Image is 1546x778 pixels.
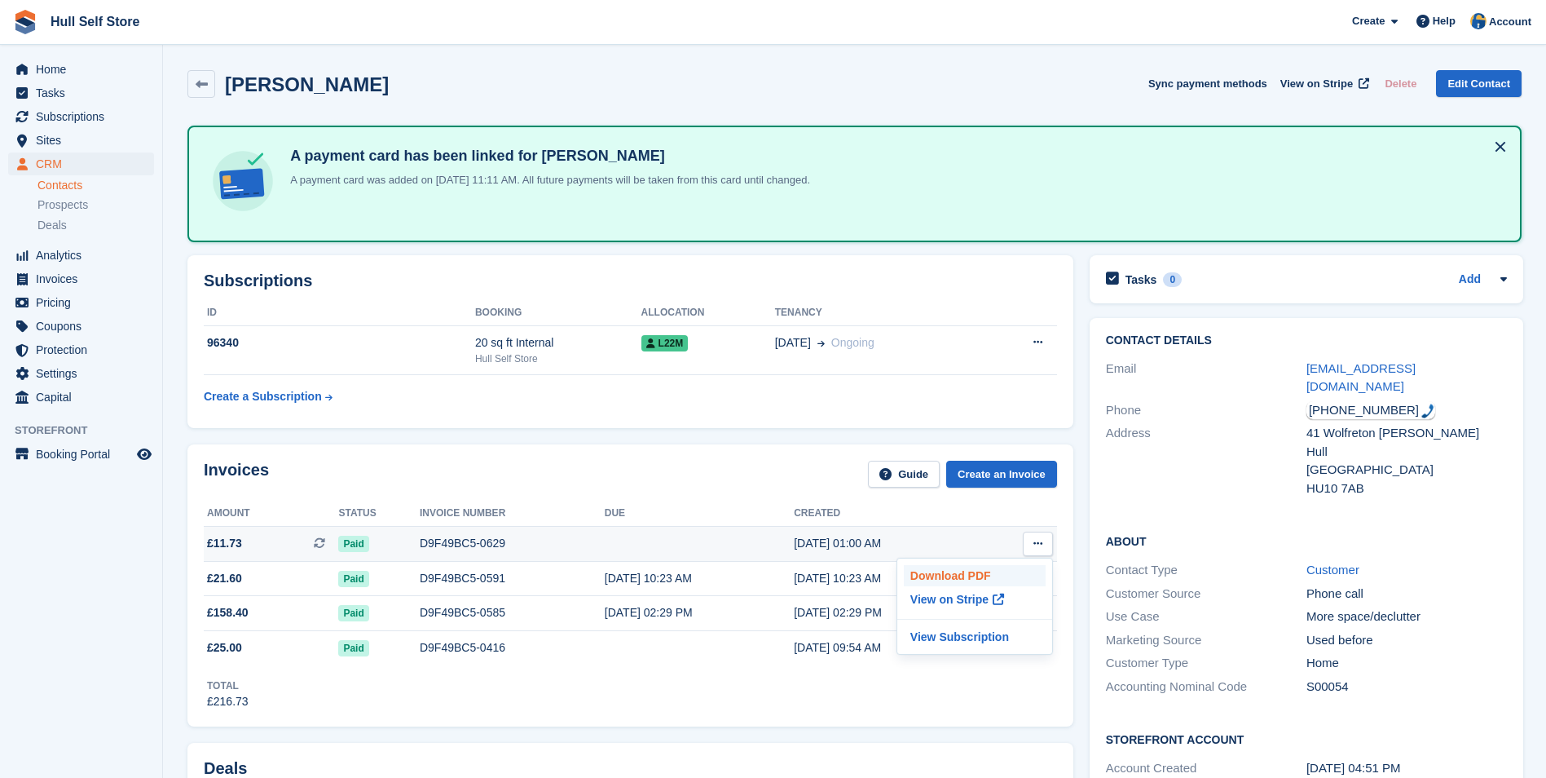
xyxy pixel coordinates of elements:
[36,153,134,175] span: CRM
[1106,360,1306,396] div: Email
[36,82,134,104] span: Tasks
[36,58,134,81] span: Home
[1421,404,1434,418] img: hfpfyWBK5wQHBAGPgDf9c6qAYOxxMAAAAASUVORK5CYII=
[1306,424,1507,443] div: 41 Wolfreton [PERSON_NAME]
[36,443,134,466] span: Booking Portal
[204,388,322,405] div: Create a Subscription
[8,82,154,104] a: menu
[36,291,134,314] span: Pricing
[44,8,146,35] a: Hull Self Store
[1125,272,1157,287] h2: Tasks
[8,315,154,338] a: menu
[1306,608,1507,626] div: More space/declutter
[1106,759,1306,778] div: Account Created
[207,639,242,656] span: £25.00
[1470,13,1487,29] img: Hull Self Store
[338,571,368,587] span: Paid
[605,604,794,621] div: [DATE] 02:29 PM
[1433,13,1456,29] span: Help
[794,604,983,621] div: [DATE] 02:29 PM
[15,422,162,439] span: Storefront
[904,586,1046,612] a: View on Stripe
[775,334,811,351] span: [DATE]
[207,535,242,552] span: £11.73
[37,178,154,193] a: Contacts
[204,334,475,351] div: 96340
[207,570,242,587] span: £21.60
[420,570,605,587] div: D9F49BC5-0591
[36,267,134,290] span: Invoices
[209,147,277,215] img: card-linked-ebf98d0992dc2aeb22e95c0e3c79077019eb2392cfd83c6a337811c24bc77127.svg
[1274,70,1372,97] a: View on Stripe
[338,605,368,621] span: Paid
[1306,443,1507,462] div: Hull
[204,461,269,488] h2: Invoices
[204,501,338,527] th: Amount
[1106,678,1306,696] div: Accounting Nominal Code
[775,300,985,326] th: Tenancy
[794,570,983,587] div: [DATE] 10:23 AM
[1306,361,1416,394] a: [EMAIL_ADDRESS][DOMAIN_NAME]
[1106,731,1507,747] h2: Storefront Account
[1306,480,1507,498] div: HU10 7AB
[1280,76,1353,92] span: View on Stripe
[904,626,1046,648] a: View Subscription
[946,461,1057,488] a: Create an Invoice
[13,10,37,34] img: stora-icon-8386f47178a22dfd0bd8f6a31ec36ba5ce8667c1dd55bd0f319d3a0aa187defe.svg
[1306,759,1507,778] div: [DATE] 04:51 PM
[1306,401,1435,420] div: Call: +447900303774
[8,338,154,361] a: menu
[1352,13,1385,29] span: Create
[37,197,154,214] a: Prospects
[204,382,333,412] a: Create a Subscription
[134,444,154,464] a: Preview store
[36,244,134,267] span: Analytics
[37,197,88,213] span: Prospects
[204,300,475,326] th: ID
[36,315,134,338] span: Coupons
[1106,561,1306,580] div: Contact Type
[475,300,641,326] th: Booking
[338,501,420,527] th: Status
[420,639,605,656] div: D9F49BC5-0416
[1106,533,1507,549] h2: About
[36,338,134,361] span: Protection
[1106,424,1306,497] div: Address
[36,105,134,128] span: Subscriptions
[8,153,154,175] a: menu
[8,362,154,385] a: menu
[420,535,605,552] div: D9F49BC5-0629
[1306,585,1507,603] div: Phone call
[338,536,368,552] span: Paid
[1148,70,1267,97] button: Sync payment methods
[1306,563,1359,577] a: Customer
[641,335,689,351] span: L22M
[207,679,249,693] div: Total
[605,501,794,527] th: Due
[1106,608,1306,626] div: Use Case
[1459,271,1481,290] a: Add
[794,639,983,656] div: [DATE] 09:54 AM
[8,105,154,128] a: menu
[1489,14,1531,30] span: Account
[420,501,605,527] th: Invoice number
[1106,585,1306,603] div: Customer Source
[641,300,775,326] th: Allocation
[794,535,983,552] div: [DATE] 01:00 AM
[8,291,154,314] a: menu
[8,58,154,81] a: menu
[8,244,154,267] a: menu
[1306,678,1507,696] div: S00054
[1436,70,1522,97] a: Edit Contact
[37,218,67,233] span: Deals
[204,759,247,778] h2: Deals
[831,336,874,349] span: Ongoing
[284,147,810,166] h4: A payment card has been linked for [PERSON_NAME]
[868,461,940,488] a: Guide
[1106,401,1306,420] div: Phone
[8,386,154,409] a: menu
[605,570,794,587] div: [DATE] 10:23 AM
[207,693,249,710] div: £216.73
